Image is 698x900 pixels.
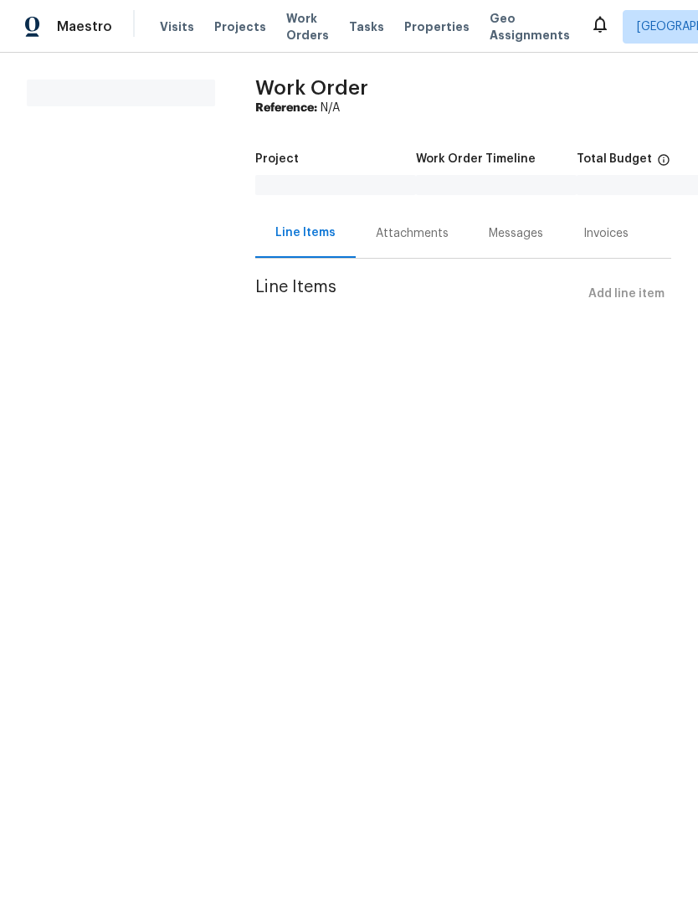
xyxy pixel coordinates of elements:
[416,153,536,165] h5: Work Order Timeline
[657,153,670,175] span: The total cost of line items that have been proposed by Opendoor. This sum includes line items th...
[214,18,266,35] span: Projects
[255,78,368,98] span: Work Order
[404,18,470,35] span: Properties
[349,21,384,33] span: Tasks
[376,225,449,242] div: Attachments
[255,100,671,116] div: N/A
[489,225,543,242] div: Messages
[255,279,582,310] span: Line Items
[160,18,194,35] span: Visits
[286,10,329,44] span: Work Orders
[490,10,570,44] span: Geo Assignments
[57,18,112,35] span: Maestro
[577,153,652,165] h5: Total Budget
[255,153,299,165] h5: Project
[255,102,317,114] b: Reference:
[583,225,629,242] div: Invoices
[275,224,336,241] div: Line Items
